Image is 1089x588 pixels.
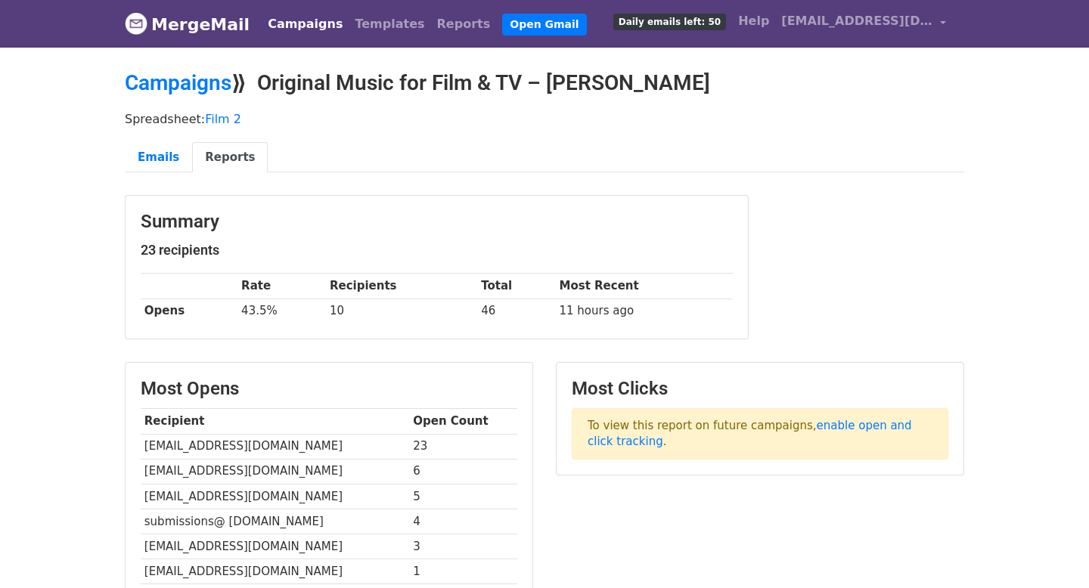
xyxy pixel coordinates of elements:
td: [EMAIL_ADDRESS][DOMAIN_NAME] [141,534,409,559]
td: 43.5% [237,299,326,323]
td: 3 [409,534,517,559]
td: 23 [409,434,517,459]
a: Film 2 [205,112,241,126]
h2: ⟫ Original Music for Film & TV – [PERSON_NAME] [125,70,964,96]
a: MergeMail [125,8,250,40]
td: [EMAIL_ADDRESS][DOMAIN_NAME] [141,484,409,509]
a: [EMAIL_ADDRESS][DOMAIN_NAME] [775,6,952,42]
th: Total [477,274,555,299]
a: Campaigns [262,9,349,39]
a: Open Gmail [502,14,586,36]
a: Help [732,6,775,36]
a: Daily emails left: 50 [607,6,732,36]
th: Most Recent [556,274,733,299]
th: Open Count [409,409,517,434]
p: To view this report on future campaigns, . [572,408,948,460]
span: [EMAIL_ADDRESS][DOMAIN_NAME] [781,12,932,30]
span: Daily emails left: 50 [613,14,726,30]
h3: Most Opens [141,378,517,400]
p: Spreadsheet: [125,111,964,127]
td: 10 [326,299,477,323]
th: Recipients [326,274,477,299]
td: 46 [477,299,555,323]
td: [EMAIL_ADDRESS][DOMAIN_NAME] [141,559,409,584]
td: 1 [409,559,517,584]
a: enable open and click tracking [588,419,912,448]
th: Rate [237,274,326,299]
td: 6 [409,459,517,484]
td: 4 [409,509,517,534]
td: [EMAIL_ADDRESS][DOMAIN_NAME] [141,434,409,459]
td: [EMAIL_ADDRESS][DOMAIN_NAME] [141,459,409,484]
a: Reports [431,9,497,39]
a: Campaigns [125,70,231,95]
a: Templates [349,9,430,39]
img: MergeMail logo [125,12,147,35]
a: Emails [125,142,192,173]
th: Recipient [141,409,409,434]
h3: Most Clicks [572,378,948,400]
h3: Summary [141,211,733,233]
th: Opens [141,299,237,323]
td: 5 [409,484,517,509]
td: submissions@ [DOMAIN_NAME] [141,509,409,534]
h5: 23 recipients [141,242,733,258]
td: 11 hours ago [556,299,733,323]
a: Reports [192,142,268,173]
